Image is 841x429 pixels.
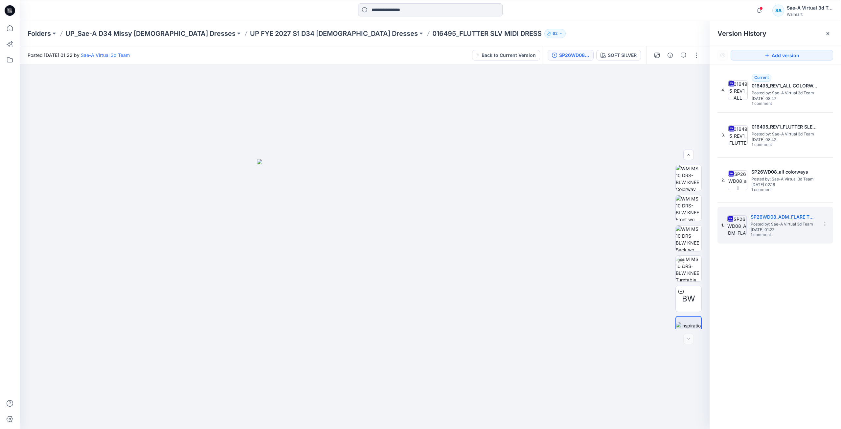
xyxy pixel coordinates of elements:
[751,213,816,221] h5: SP26WD08_ADM_FLARE TUCK SLEEVE MAXI DRESS SAEA 041025
[752,101,798,107] span: 1 comment
[676,322,701,336] img: inspiration image
[751,168,817,176] h5: SP26WD08_all colorways
[81,52,130,58] a: Sae-A Virtual 3d Team
[728,80,748,100] img: 016495_REV1_ALL COLORWAYS
[717,30,766,37] span: Version History
[728,170,747,190] img: SP26WD08_all colorways
[728,125,748,145] img: 016495_REV1_FLUTTER SLEEVE MINI DRESS SAEA 051525
[472,50,540,60] button: Back to Current Version
[751,182,817,187] span: [DATE] 02:16
[28,52,130,59] span: Posted [DATE] 01:22 by
[772,5,784,16] div: SA
[432,29,542,38] p: 016495_FLUTTER SLV MIDI DRESS
[250,29,418,38] a: UP FYE 2027 S1 D34 [DEMOGRAPHIC_DATA] Dresses
[752,82,817,90] h5: 016495_REV1_ALL COLORWAYS
[676,165,701,191] img: WM MS 10 DRS-BLW KNEE Colorway wo Avatar
[553,30,557,37] p: 62
[752,142,798,148] span: 1 comment
[665,50,675,60] button: Details
[544,29,566,38] button: 62
[721,177,725,183] span: 2.
[608,52,637,59] div: SOFT SILVER
[787,4,833,12] div: Sae-A Virtual 3d Team
[717,50,728,60] button: Show Hidden Versions
[751,176,817,182] span: Posted by: Sae-A Virtual 3d Team
[752,131,817,137] span: Posted by: Sae-A Virtual 3d Team
[751,187,797,193] span: 1 comment
[721,132,725,138] span: 3.
[721,87,725,93] span: 4.
[682,293,695,305] span: BW
[727,215,747,235] img: SP26WD08_ADM_FLARE TUCK SLEEVE MAXI DRESS SAEA 041025
[752,137,817,142] span: [DATE] 08:42
[548,50,594,60] button: SP26WD08_ADM_FLARE TUCK SLEEVE MAXI DRESS SAEA 041025
[751,232,797,238] span: 1 comment
[751,227,816,232] span: [DATE] 01:22
[752,90,817,96] span: Posted by: Sae-A Virtual 3d Team
[596,50,641,60] button: SOFT SILVER
[751,221,816,227] span: Posted by: Sae-A Virtual 3d Team
[257,159,472,429] img: eyJhbGciOiJIUzI1NiIsImtpZCI6IjAiLCJzbHQiOiJzZXMiLCJ0eXAiOiJKV1QifQ.eyJkYXRhIjp7InR5cGUiOiJzdG9yYW...
[754,75,769,80] span: Current
[721,222,724,228] span: 1.
[825,31,830,36] button: Close
[28,29,51,38] a: Folders
[752,96,817,101] span: [DATE] 08:47
[676,226,701,251] img: WM MS 10 DRS-BLW KNEE Back wo Avatar
[65,29,236,38] a: UP_Sae-A D34 Missy [DEMOGRAPHIC_DATA] Dresses
[731,50,833,60] button: Add version
[787,12,833,17] div: Walmart
[676,256,701,281] img: WM MS 10 DRS-BLW KNEE Turntable with Avatar
[752,123,817,131] h5: 016495_REV1_FLUTTER SLEEVE MINI DRESS SAEA 051525
[559,52,589,59] div: SP26WD08_ADM_FLARE TUCK SLEEVE MAXI DRESS SAEA 041025
[676,195,701,221] img: WM MS 10 DRS-BLW KNEE Front wo Avatar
